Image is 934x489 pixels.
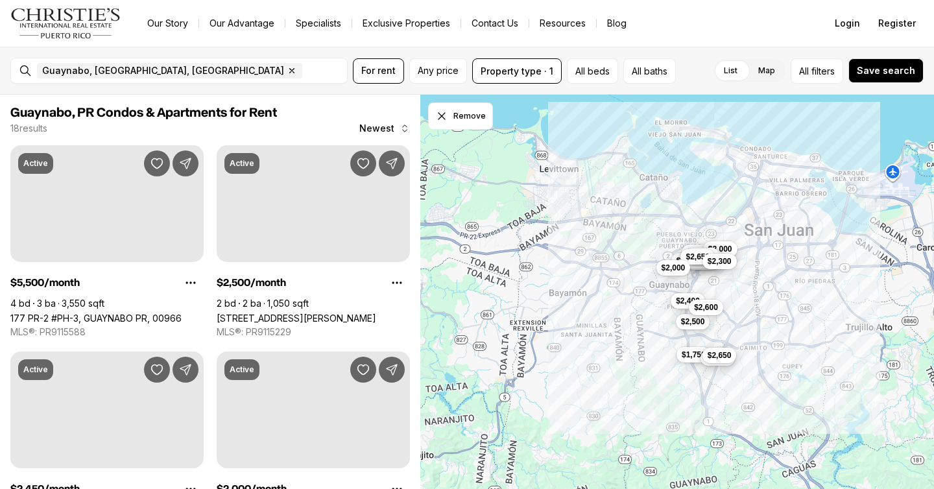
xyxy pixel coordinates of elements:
[686,254,720,270] button: $2,400
[680,248,715,264] button: $2,650
[10,313,182,324] a: 177 PR-2 #PH-3, GUAYNABO PR, 00966
[700,350,735,365] button: $2,500
[10,123,47,134] p: 18 results
[137,14,198,32] a: Our Story
[352,14,461,32] a: Exclusive Properties
[687,247,711,257] span: $1,850
[708,244,732,254] span: $2,000
[878,18,916,29] span: Register
[870,10,924,36] button: Register
[10,8,121,39] img: logo
[811,64,835,78] span: filters
[285,14,352,32] a: Specialists
[359,123,394,134] span: Newest
[461,14,529,32] button: Contact Us
[676,314,710,329] button: $2,500
[144,150,170,176] button: Save Property: 177 PR-2 #PH-3
[713,59,748,82] label: List
[623,58,676,84] button: All baths
[656,259,691,275] button: $2,000
[567,58,618,84] button: All beds
[144,357,170,383] button: Save Property: 1501 SAN PATRICIO AVE, COND. EL GENERALIFE
[848,58,924,83] button: Save search
[708,256,732,267] span: $2,300
[199,14,285,32] a: Our Advantage
[361,66,396,76] span: For rent
[685,247,719,263] button: $1,450
[682,244,716,260] button: $1,850
[350,357,376,383] button: Save Property: A-410 AV. JUAN CARLOS DE BORBÓN
[686,251,710,261] span: $2,650
[42,66,284,76] span: Guaynabo, [GEOGRAPHIC_DATA], [GEOGRAPHIC_DATA]
[748,59,785,82] label: Map
[681,316,705,327] span: $2,500
[694,302,718,313] span: $2,600
[702,254,737,269] button: $2,300
[671,292,705,308] button: $2,400
[379,357,405,383] button: Share Property
[472,58,562,84] button: Property type · 1
[703,241,737,257] button: $2,000
[835,18,860,29] span: Login
[677,346,711,362] button: $1,750
[418,66,459,76] span: Any price
[379,150,405,176] button: Share Property
[685,253,719,268] button: $2,650
[791,58,843,84] button: Allfilters
[799,64,809,78] span: All
[409,58,467,84] button: Any price
[353,58,404,84] button: For rent
[677,256,700,266] span: $5,500
[662,262,686,272] span: $2,000
[352,115,418,141] button: Newest
[230,158,254,169] p: Active
[597,14,637,32] a: Blog
[350,150,376,176] button: Save Property: 4 SAN PATRICIO AVE #503
[827,10,868,36] button: Login
[529,14,596,32] a: Resources
[217,313,376,324] a: 4 SAN PATRICIO AVE #503, GUAYNABO PR, 00968
[23,364,48,375] p: Active
[857,66,915,76] span: Save search
[702,348,737,363] button: $2,650
[682,349,706,359] span: $1,750
[676,295,700,305] span: $2,400
[173,150,198,176] button: Share Property
[690,256,714,266] span: $2,650
[708,350,732,361] span: $2,650
[384,270,410,296] button: Property options
[178,270,204,296] button: Property options
[173,357,198,383] button: Share Property
[10,106,277,119] span: Guaynabo, PR Condos & Apartments for Rent
[428,102,493,130] button: Dismiss drawing
[23,158,48,169] p: Active
[230,364,254,375] p: Active
[706,352,730,363] span: $2,500
[689,300,723,315] button: $2,600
